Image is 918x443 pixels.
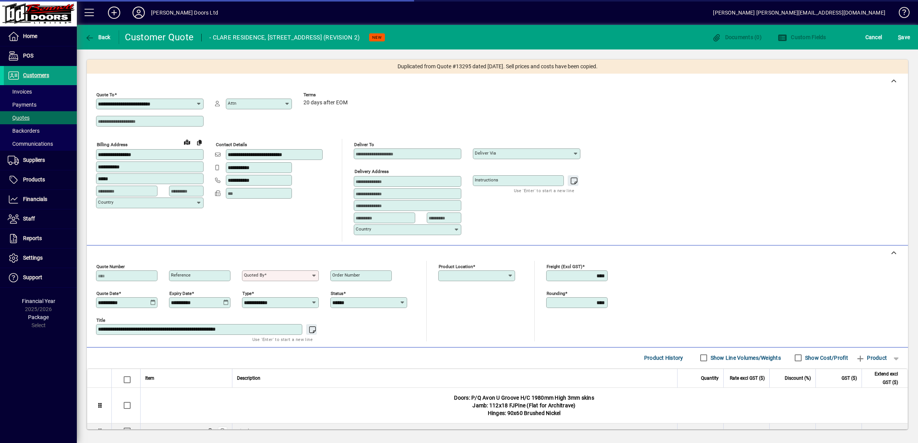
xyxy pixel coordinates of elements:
a: Products [4,170,77,189]
a: Backorders [4,124,77,137]
span: Quotes [8,115,30,121]
td: 0.0000 [769,423,815,439]
a: Staff [4,209,77,229]
button: Custom Fields [776,30,828,44]
button: Cancel [863,30,884,44]
span: Rate excl GST ($) [730,374,765,382]
mat-label: Expiry date [169,290,192,296]
mat-label: Quoted by [244,272,264,278]
span: Invoices [8,89,32,95]
span: Settings [23,255,43,261]
button: Product History [641,351,686,365]
a: Suppliers [4,151,77,170]
span: 20 days after EOM [303,100,348,106]
span: Communications [8,141,53,147]
mat-hint: Use 'Enter' to start a new line [252,335,313,344]
a: Support [4,268,77,287]
span: Financials [23,196,47,202]
span: Support [23,274,42,280]
a: Reports [4,229,77,248]
mat-label: Status [331,290,343,296]
span: NEW [372,35,382,40]
button: Save [896,30,912,44]
span: S [898,34,901,40]
span: Product History [644,352,683,364]
a: Invoices [4,85,77,98]
div: 163.5125 [728,427,765,435]
mat-label: Title [96,317,105,323]
div: Customer Quote [125,31,194,43]
button: Profile [126,6,151,20]
a: View on map [181,136,193,148]
span: Description [237,374,260,382]
a: Communications [4,137,77,150]
span: Reports [23,235,42,241]
span: Staff [23,216,35,222]
mat-label: Instructions [475,177,498,183]
span: Suppliers [23,157,45,163]
a: Settings [4,249,77,268]
td: 269.80 [815,423,862,439]
span: Back [85,34,111,40]
span: Duplicated from Quote #13295 dated [DATE]. Sell prices and costs have been copied. [398,63,598,71]
mat-hint: Use 'Enter' to start a new line [514,186,574,195]
span: ave [898,31,910,43]
span: Documents (0) [712,34,762,40]
span: Cancel [865,31,882,43]
span: Customers [23,72,49,78]
app-page-header-button: Back [77,30,119,44]
mat-label: Quote number [96,263,125,269]
span: 11.0000 [698,427,719,435]
mat-label: Quote To [96,92,114,97]
mat-label: Quote date [96,290,119,296]
button: Add [102,6,126,20]
mat-label: Type [242,290,252,296]
span: Package [28,314,49,320]
span: Custom Fields [778,34,826,40]
mat-label: Reference [171,272,191,278]
mat-label: Country [98,199,113,205]
span: Discount (%) [785,374,811,382]
button: Copy to Delivery address [193,136,205,148]
label: Show Cost/Profit [804,354,848,362]
mat-label: Order number [332,272,360,278]
span: Home [23,33,37,39]
a: Quotes [4,111,77,124]
span: Product [856,352,887,364]
span: Products [23,176,45,183]
span: Backorders [8,128,40,134]
a: POS [4,46,77,66]
mat-label: Product location [439,263,473,269]
span: Quantity [701,374,719,382]
span: Item [145,374,154,382]
a: Knowledge Base [893,2,908,26]
span: POS [23,53,33,59]
mat-label: Attn [228,100,236,106]
a: Payments [4,98,77,111]
mat-label: Rounding [547,290,565,296]
a: Financials [4,190,77,209]
button: Product [852,351,891,365]
a: Home [4,27,77,46]
mat-label: Country [356,226,371,232]
div: Doors: P/Q Avon U Groove H/C 1980mm High 3mm skins Jamb: 112x18 FJPine (Flat for Architrave) Hing... [141,388,908,423]
span: Payments [8,102,36,108]
div: [PERSON_NAME] Doors Ltd [151,7,218,19]
div: 19HC3SHU [145,427,173,435]
span: GST ($) [842,374,857,382]
td: 1798.64 [862,423,908,439]
button: Documents (0) [710,30,764,44]
mat-label: Freight (excl GST) [547,263,582,269]
span: Terms [303,92,350,97]
span: Bennett Doors Ltd [205,427,214,435]
button: Back [83,30,113,44]
mat-label: Deliver To [354,142,374,147]
div: - CLARE RESIDENCE, [STREET_ADDRESS] (REVISION 2) [209,31,360,44]
label: Show Line Volumes/Weights [709,354,781,362]
span: Extend excl GST ($) [867,370,898,387]
div: [PERSON_NAME] [PERSON_NAME][EMAIL_ADDRESS][DOMAIN_NAME] [713,7,885,19]
mat-label: Deliver via [475,150,496,156]
span: Single Hung [237,427,267,435]
span: Financial Year [22,298,55,304]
